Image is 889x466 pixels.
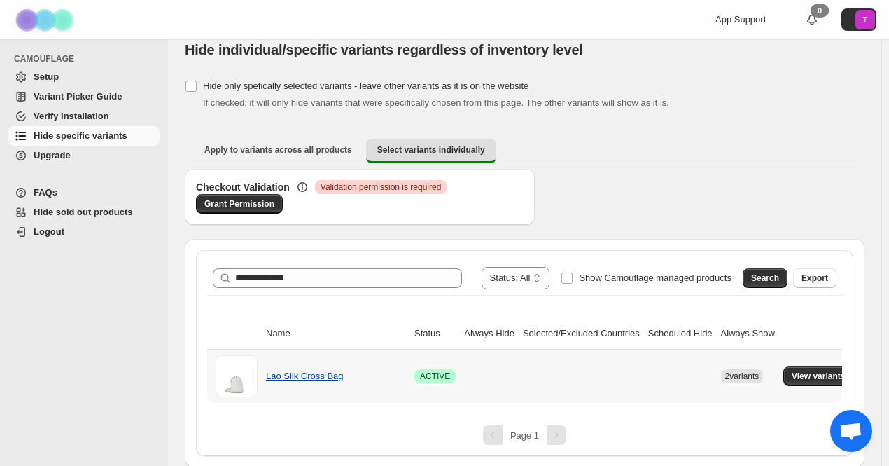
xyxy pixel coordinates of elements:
[715,14,766,25] span: App Support
[377,144,485,156] span: Select variants individually
[743,268,787,288] button: Search
[410,318,460,350] th: Status
[8,183,160,203] a: FAQs
[266,371,344,381] a: Lao Silk Cross Bag
[792,371,846,382] span: View variants
[203,81,528,91] span: Hide only spefically selected variants - leave other variants as it is on the website
[193,139,363,161] button: Apply to variants across all products
[793,268,836,288] button: Export
[366,139,496,163] button: Select variants individually
[830,410,872,452] div: チャットを開く
[805,13,819,27] a: 0
[11,1,81,39] img: Camouflage
[519,318,644,350] th: Selected/Excluded Countries
[34,207,133,217] span: Hide sold out products
[783,366,854,386] button: View variants
[8,107,160,126] a: Verify Installation
[801,273,828,284] span: Export
[8,203,160,222] a: Hide sold out products
[203,97,669,108] span: If checked, it will only hide variants that were specifically chosen from this page. The other va...
[34,91,122,102] span: Variant Picker Guide
[34,130,127,141] span: Hide specific variants
[841,8,876,31] button: Avatar with initials T
[420,371,450,382] span: ACTIVE
[8,126,160,146] a: Hide specific variants
[8,67,160,87] a: Setup
[34,150,71,160] span: Upgrade
[8,146,160,165] a: Upgrade
[811,4,829,18] div: 0
[34,226,64,237] span: Logout
[8,222,160,242] a: Logout
[204,144,352,156] span: Apply to variants across all products
[321,181,442,193] span: Validation permission is required
[863,15,868,24] text: T
[207,425,842,445] nav: Pagination
[34,111,109,121] span: Verify Installation
[855,10,875,29] span: Avatar with initials T
[14,53,161,64] span: CAMOUFLAGE
[644,318,717,350] th: Scheduled Hide
[579,273,731,283] span: Show Camouflage managed products
[196,194,283,214] a: Grant Permission
[510,430,539,441] span: Page 1
[725,371,759,381] span: 2 variants
[34,71,59,82] span: Setup
[204,198,274,210] span: Grant Permission
[34,187,57,198] span: FAQs
[460,318,519,350] th: Always Hide
[216,355,258,397] img: Lao Silk Cross Bag
[262,318,410,350] th: Name
[185,42,583,57] span: Hide individual/specific variants regardless of inventory level
[717,318,779,350] th: Always Show
[751,273,779,284] span: Search
[8,87,160,107] a: Variant Picker Guide
[196,180,290,194] h3: Checkout Validation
